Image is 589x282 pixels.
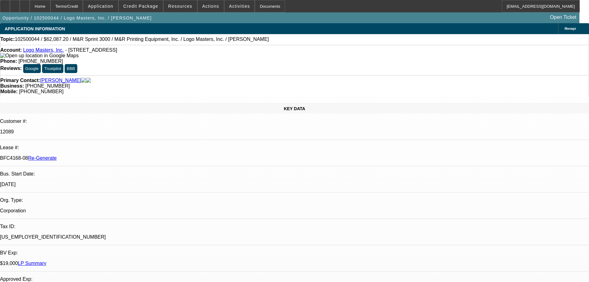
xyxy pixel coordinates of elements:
[168,4,192,9] span: Resources
[565,27,576,30] span: Manage
[0,78,40,83] strong: Primary Contact:
[0,53,79,58] a: View Google Maps
[123,4,158,9] span: Credit Package
[229,4,250,9] span: Activities
[42,64,63,73] button: Trustpilot
[0,59,17,64] strong: Phone:
[0,37,15,42] strong: Topic:
[0,83,24,89] strong: Business:
[81,78,86,83] img: facebook-icon.png
[0,53,79,59] img: Open up location in Google Maps
[18,261,46,266] a: LP Summary
[2,15,152,20] span: Opportunity / 102500044 / Logo Masters, Inc. / [PERSON_NAME]
[0,47,22,53] strong: Account:
[19,59,63,64] span: [PHONE_NUMBER]
[198,0,224,12] button: Actions
[40,78,81,83] a: [PERSON_NAME]
[119,0,163,12] button: Credit Package
[548,12,579,23] a: Open Ticket
[23,64,41,73] button: Google
[23,47,64,53] a: Logo Masters, Inc.
[86,78,91,83] img: linkedin-icon.png
[65,47,117,53] span: - [STREET_ADDRESS]
[83,0,118,12] button: Application
[284,106,305,111] span: KEY DATA
[5,26,65,31] span: APPLICATION INFORMATION
[65,64,77,73] button: BBB
[88,4,113,9] span: Application
[28,155,57,161] a: Re-Generate
[224,0,255,12] button: Activities
[164,0,197,12] button: Resources
[0,89,18,94] strong: Mobile:
[15,37,269,42] span: 102500044 / $62,087.20 / M&R Sprint 3000 / M&R Printing Equipment, Inc. / Logo Masters, Inc. / [P...
[0,66,22,71] strong: Reviews:
[25,83,70,89] span: [PHONE_NUMBER]
[202,4,219,9] span: Actions
[19,89,63,94] span: [PHONE_NUMBER]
